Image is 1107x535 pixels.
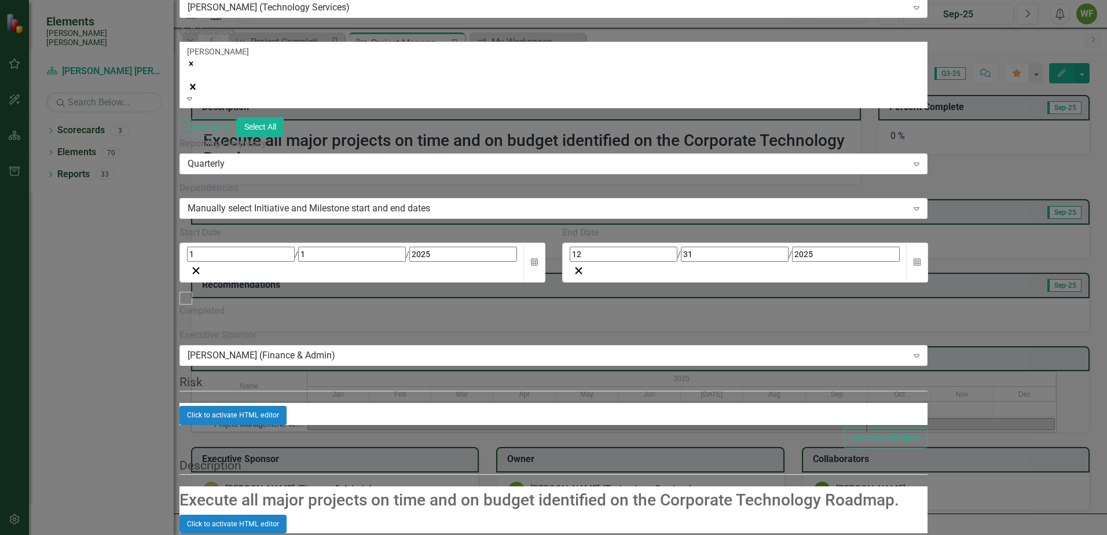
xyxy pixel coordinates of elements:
[179,182,928,195] label: Dependencies
[188,1,907,14] div: [PERSON_NAME] (Technology Services)
[179,226,545,240] div: Start Date
[179,492,928,510] h2: Execute all major projects on time and on budget identified on the Corporate Technology Roadmap.
[295,250,298,259] span: /
[179,25,928,39] label: Collaborators
[179,373,928,391] legend: Risk
[187,46,921,57] div: [PERSON_NAME]
[844,428,928,448] button: Switch to old editor
[188,349,907,362] div: [PERSON_NAME] (Finance & Admin)
[562,226,928,240] div: End Date
[237,117,284,137] button: Select All
[179,329,928,342] label: Executive Sponsor
[179,406,287,424] button: Click to activate HTML editor
[179,137,928,151] label: Reporting Frequency
[179,119,237,137] button: Select None
[677,250,681,259] span: /
[179,305,225,318] div: Completed
[406,250,409,259] span: /
[179,457,928,475] legend: Description
[187,57,921,69] div: Remove William Fennell
[188,202,907,215] div: Manually select Initiative and Milestone start and end dates
[179,515,287,533] button: Click to activate HTML editor
[789,250,792,259] span: /
[188,157,907,171] div: Quarterly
